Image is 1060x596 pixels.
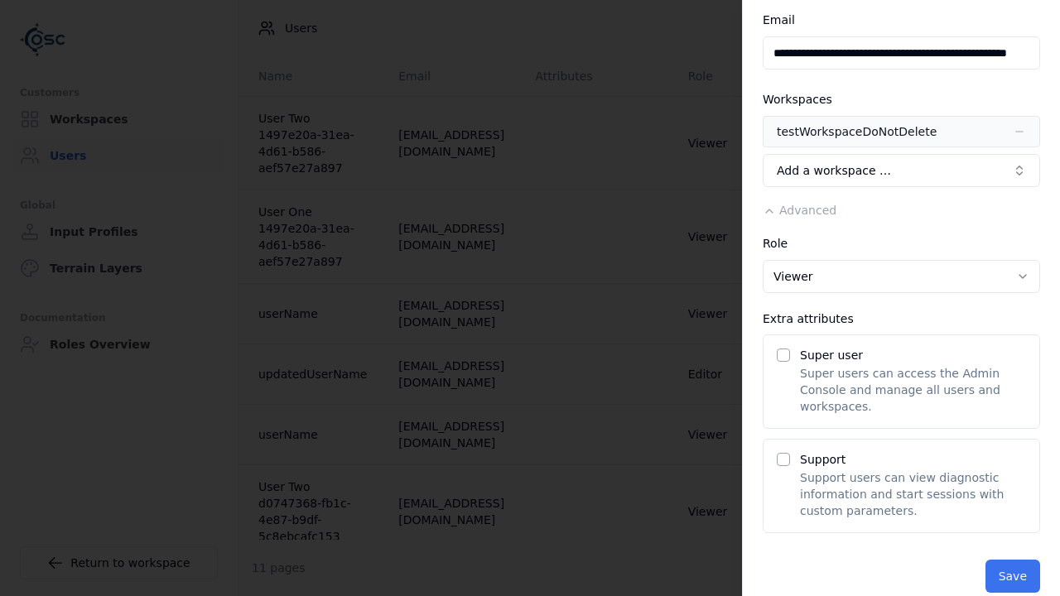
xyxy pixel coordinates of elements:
p: Super users can access the Admin Console and manage all users and workspaces. [800,365,1026,415]
div: testWorkspaceDoNotDelete [777,123,937,140]
label: Workspaces [763,93,832,106]
button: Advanced [763,202,836,219]
span: Add a workspace … [777,162,891,179]
div: Extra attributes [763,313,1040,324]
span: Advanced [779,204,836,217]
label: Super user [800,348,863,362]
label: Role [763,237,788,250]
p: Support users can view diagnostic information and start sessions with custom parameters. [800,469,1026,519]
label: Email [763,13,795,26]
button: Save [985,560,1040,593]
label: Support [800,453,846,466]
